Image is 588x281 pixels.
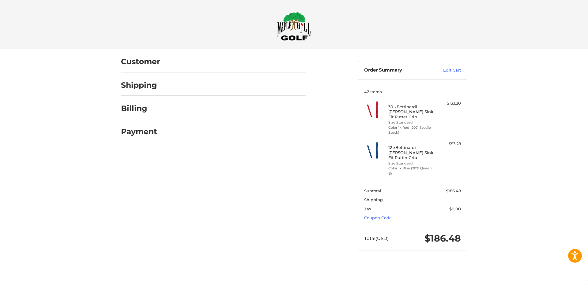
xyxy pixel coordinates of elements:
li: Size Standard [388,120,435,125]
span: $186.48 [424,233,461,244]
h4: 30 x Bettinardi [PERSON_NAME] Sink Fit Putter Grip [388,104,435,119]
li: Color 1x Red (2021 Studio Stock) [388,125,435,135]
span: $186.48 [446,188,461,193]
h2: Payment [121,127,157,136]
span: Total (USD) [364,235,389,241]
li: Size Standard [388,161,435,166]
div: $133.20 [437,100,461,106]
span: Tax [364,206,371,211]
h4: 12 x Bettinardi [PERSON_NAME] Sink Fit Putter Grip [388,145,435,160]
span: Subtotal [364,188,381,193]
span: Shipping [364,197,383,202]
h2: Shipping [121,80,157,90]
a: Edit Cart [430,67,461,73]
h2: Customer [121,57,160,66]
h3: Order Summary [364,67,430,73]
h2: Billing [121,104,157,113]
div: $53.28 [437,141,461,147]
h3: 42 Items [364,89,461,94]
img: Maple Hill Golf [277,12,311,41]
li: Color 1x Blue (2021 Queen B) [388,166,435,176]
a: Coupon Code [364,215,392,220]
span: $0.00 [449,206,461,211]
span: -- [458,197,461,202]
